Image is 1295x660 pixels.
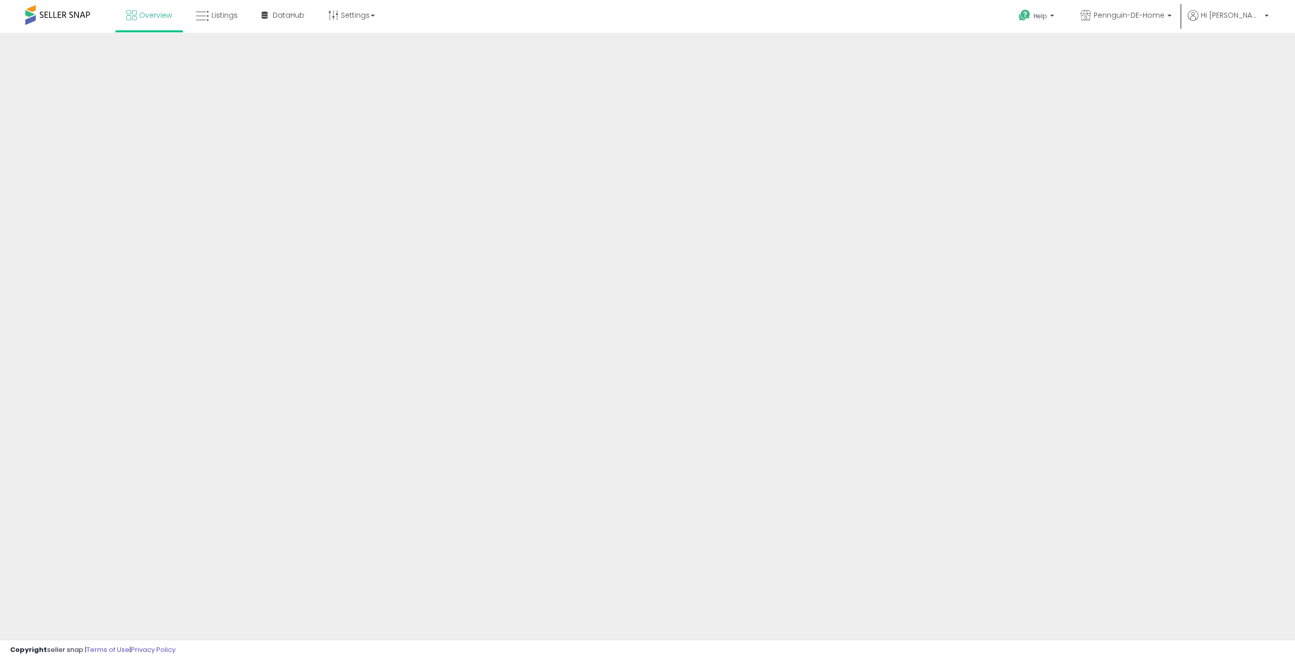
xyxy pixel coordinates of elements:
[273,10,305,20] span: DataHub
[1094,10,1164,20] span: Pennguin-DE-Home
[1011,2,1064,33] a: Help
[1201,10,1262,20] span: Hi [PERSON_NAME]
[211,10,238,20] span: Listings
[1033,12,1047,20] span: Help
[139,10,172,20] span: Overview
[1018,9,1031,22] i: Get Help
[1188,10,1269,33] a: Hi [PERSON_NAME]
